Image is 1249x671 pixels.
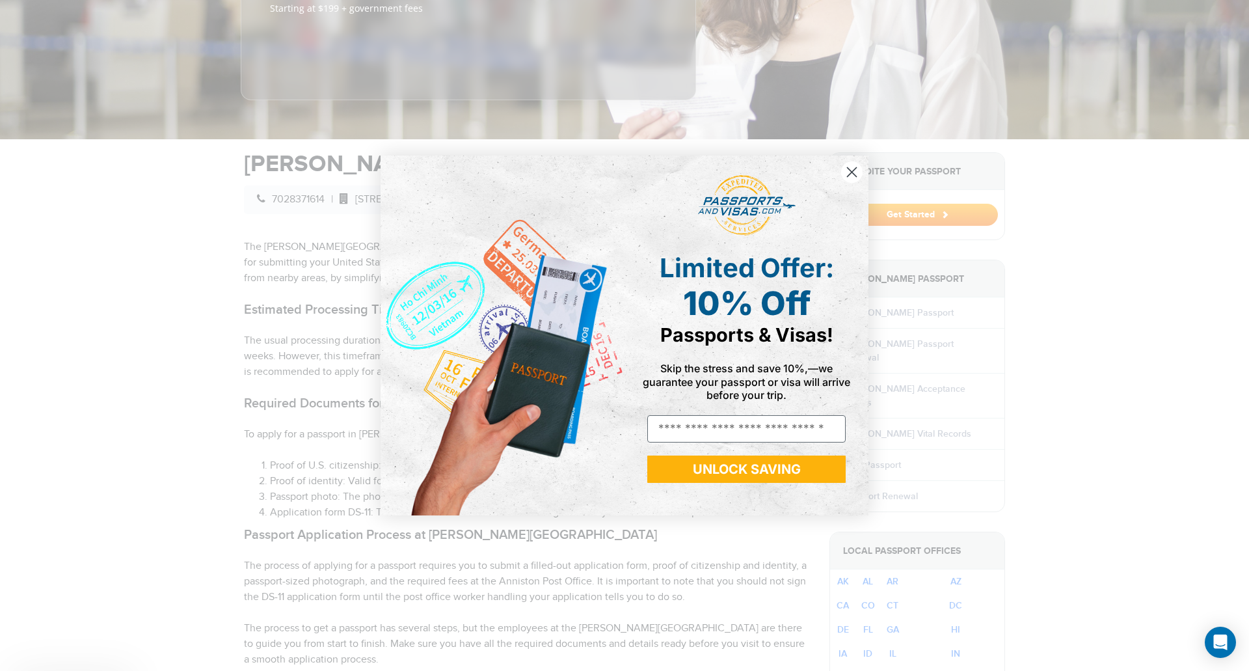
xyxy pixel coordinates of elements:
[647,456,846,483] button: UNLOCK SAVING
[1205,627,1236,658] div: Open Intercom Messenger
[698,175,796,236] img: passports and visas
[840,161,863,184] button: Close dialog
[381,156,624,515] img: de9cda0d-0715-46ca-9a25-073762a91ba7.png
[683,284,811,323] span: 10% Off
[643,362,850,401] span: Skip the stress and save 10%,—we guarantee your passport or visa will arrive before your trip.
[660,252,834,284] span: Limited Offer:
[660,323,833,346] span: Passports & Visas!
